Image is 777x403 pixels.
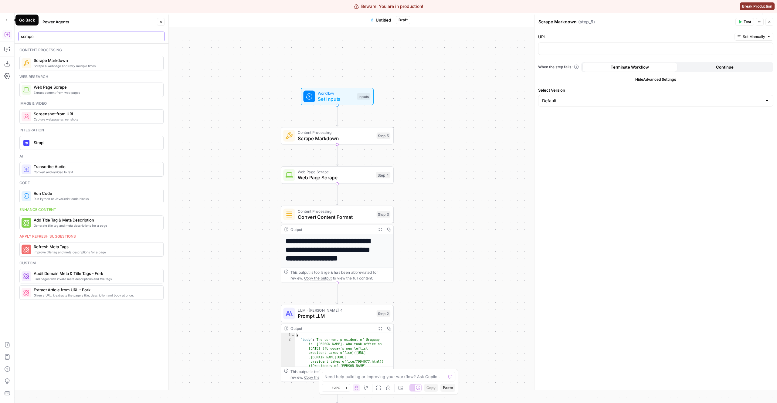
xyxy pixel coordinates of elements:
[23,140,29,146] img: Strapi.monogram.logo.png
[377,310,391,317] div: Step 2
[19,260,164,266] div: Custom
[34,140,158,146] span: Strapi
[677,62,772,72] button: Continue
[19,127,164,133] div: Integration
[34,190,158,196] span: Run Code
[332,385,340,390] span: 120%
[34,57,158,63] span: Scrape Markdown
[19,154,164,159] div: Ai
[635,77,676,82] span: Hide Advanced Settings
[286,211,293,218] img: o3r9yhbrn24ooq0tey3lueqptmfj
[742,4,772,9] span: Break Production
[290,326,374,331] div: Output
[367,15,395,25] button: Untitled
[34,90,158,95] span: Extract content from web pages
[34,117,158,122] span: Capture webpage screenshots
[538,19,577,25] textarea: Scrape Markdown
[336,105,338,127] g: Edge from start to step_5
[426,385,436,391] span: Copy
[377,211,391,218] div: Step 3
[744,19,751,25] span: Test
[19,234,164,239] div: Apply refresh suggestions
[34,244,158,250] span: Refresh Meta Tags
[357,93,370,100] div: Inputs
[743,34,765,39] span: Set Manually
[34,223,158,228] span: Generate title tag and meta descriptions for a page
[735,18,754,26] button: Test
[281,333,295,337] div: 1
[716,64,734,70] span: Continue
[318,90,354,96] span: Workflow
[19,207,164,212] div: Enhance content
[290,368,390,380] div: This output is too large & has been abbreviated for review. to view the full content.
[281,166,394,184] div: Web Page ScrapeWeb Page ScrapeStep 4
[298,307,374,313] span: LLM · [PERSON_NAME] 4
[34,287,158,293] span: Extract Article from URL - Fork
[291,333,295,337] span: Toggle code folding, rows 1 through 3
[376,17,391,23] span: Untitled
[377,133,391,139] div: Step 5
[281,127,394,145] div: Content ProcessingScrape MarkdownStep 5
[440,384,455,392] button: Paste
[34,276,158,281] span: Find pages with invalid meta descriptions and title tags
[318,95,354,103] span: Set Inputs
[336,283,338,304] g: Edge from step_3 to step_2
[286,132,293,139] img: jlmgu399hrhymlku2g1lv3es8mdc
[19,101,164,106] div: Image & video
[298,135,374,142] span: Scrape Markdown
[290,269,390,281] div: This output is too large & has been abbreviated for review. to view the full content.
[538,87,773,93] label: Select Version
[399,17,408,23] span: Draft
[19,17,35,23] div: Go Back
[19,47,164,53] div: Content processing
[34,111,158,117] span: Screenshot from URL
[298,208,374,214] span: Content Processing
[281,305,394,382] div: LLM · [PERSON_NAME] 4Prompt LLMStep 2Output{ "body":"The current president of Uruguay is [PERSON_...
[376,172,390,178] div: Step 4
[538,34,732,40] label: URL
[298,312,374,320] span: Prompt LLM
[304,276,332,280] span: Copy the output
[34,84,158,90] span: Web Page Scrape
[34,217,158,223] span: Add Title Tag & Meta Description
[281,88,394,105] div: WorkflowSet InputsInputs
[34,270,158,276] span: Audit Domain Meta & Title Tags - Fork
[298,169,373,175] span: Web Page Scrape
[336,144,338,166] g: Edge from step_5 to step_4
[304,375,332,379] span: Copy the output
[298,130,374,135] span: Content Processing
[354,3,423,9] div: Beware! You are in production!
[21,33,162,39] input: Search steps
[34,63,158,68] span: Scrape a webpage and retry multiple times.
[336,184,338,205] g: Edge from step_4 to step_3
[39,17,73,27] button: Power Agents
[34,250,158,255] span: Improve title tag and meta descriptions for a page
[443,385,453,391] span: Paste
[298,213,374,221] span: Convert Content Format
[34,170,158,174] span: Convert audio/video to text
[19,180,164,186] div: Code
[542,98,762,104] input: Default
[34,293,158,298] span: Given a URL, it extracts the page's title, description and body at once.
[740,2,775,10] button: Break Production
[19,74,164,80] div: Web research
[611,64,649,70] span: Terminate Workflow
[290,226,374,232] div: Output
[23,60,29,66] img: jlmgu399hrhymlku2g1lv3es8mdc
[34,196,158,201] span: Run Python or JavaScript code blocks
[34,164,158,170] span: Transcribe Audio
[424,384,438,392] button: Copy
[735,33,773,41] button: Set Manually
[298,174,373,181] span: Web Page Scrape
[578,19,595,25] span: ( step_5 )
[538,64,579,70] a: When the step fails:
